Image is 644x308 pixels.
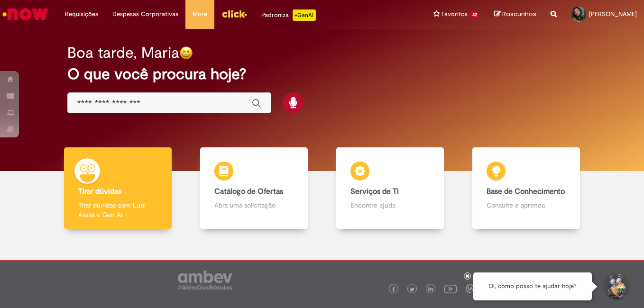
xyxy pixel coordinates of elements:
b: Serviços de TI [350,187,399,196]
img: logo_footer_youtube.png [444,282,457,295]
h2: O que você procura hoje? [67,66,577,82]
a: Catálogo de Ofertas Abra uma solicitação [186,147,322,229]
span: More [193,9,207,19]
span: [PERSON_NAME] [589,10,637,18]
span: Rascunhos [502,9,536,18]
a: Base de Conhecimento Consulte e aprenda [458,147,594,229]
div: Padroniza [261,9,316,21]
span: Favoritos [442,9,468,19]
span: 42 [469,11,480,19]
div: Oi, como posso te ajudar hoje? [473,272,592,300]
img: happy-face.png [179,46,193,60]
img: ServiceNow [1,5,50,24]
img: logo_footer_ambev_rotulo_gray.png [178,271,232,290]
img: logo_footer_facebook.png [391,287,396,292]
b: Base de Conhecimento [487,187,565,196]
p: Consulte e aprenda [487,200,566,210]
img: click_logo_yellow_360x200.png [221,7,247,21]
span: Despesas Corporativas [112,9,178,19]
b: Catálogo de Ofertas [214,187,283,196]
p: Encontre ajuda [350,200,430,210]
h2: Boa tarde, Maria [67,45,179,61]
button: Iniciar Conversa de Suporte [601,272,630,301]
b: Tirar dúvidas [78,187,121,196]
p: +GenAi [293,9,316,21]
img: logo_footer_twitter.png [410,287,414,292]
span: Requisições [65,9,98,19]
p: Tirar dúvidas com Lupi Assist e Gen Ai [78,200,158,219]
img: logo_footer_linkedin.png [428,287,433,292]
a: Serviços de TI Encontre ajuda [322,147,458,229]
p: Abra uma solicitação [214,200,294,210]
img: logo_footer_workplace.png [466,284,474,293]
a: Tirar dúvidas Tirar dúvidas com Lupi Assist e Gen Ai [50,147,186,229]
a: Rascunhos [494,10,536,19]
